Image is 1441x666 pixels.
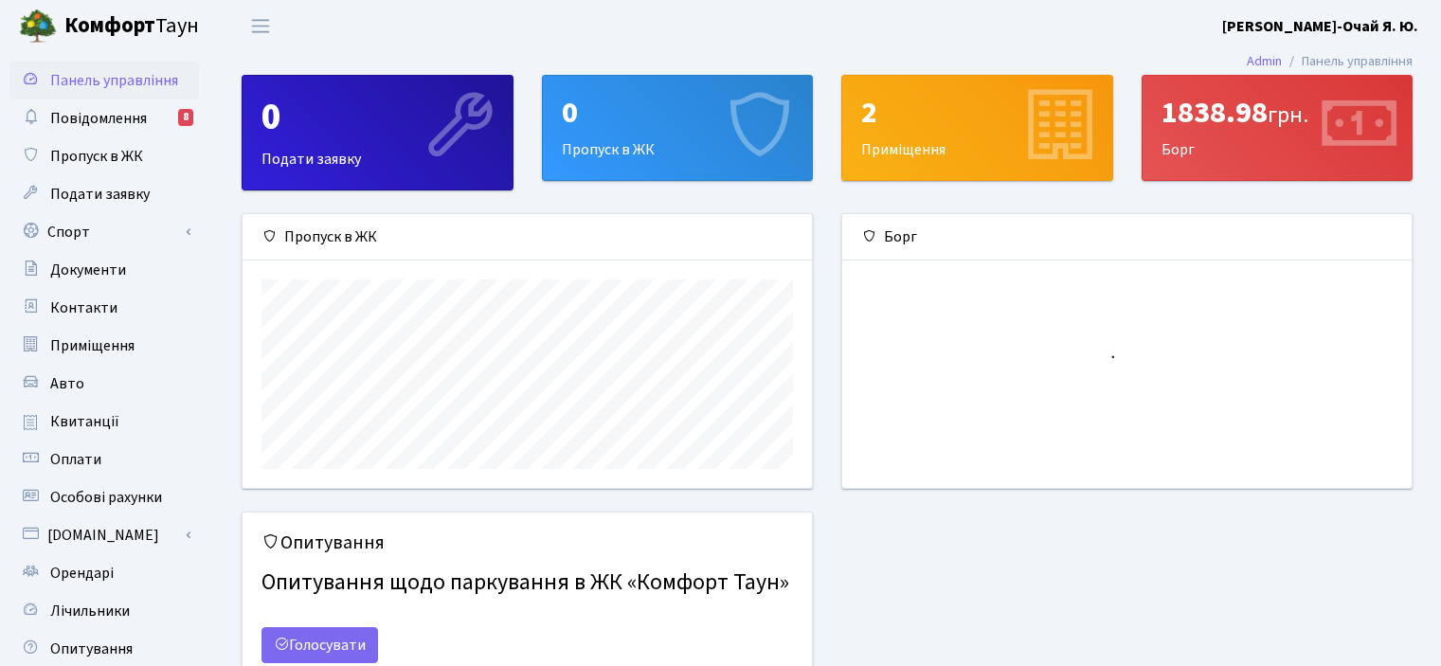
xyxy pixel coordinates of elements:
li: Панель управління [1282,51,1413,72]
nav: breadcrumb [1218,42,1441,81]
a: Подати заявку [9,175,199,213]
a: Квитанції [9,403,199,441]
span: Лічильники [50,601,130,621]
span: Приміщення [50,335,135,356]
b: [PERSON_NAME]-Очай Я. Ю. [1222,16,1418,37]
a: Спорт [9,213,199,251]
span: Пропуск в ЖК [50,146,143,167]
a: Приміщення [9,327,199,365]
a: Оплати [9,441,199,478]
div: Пропуск в ЖК [543,76,813,180]
div: Борг [842,214,1412,261]
span: Повідомлення [50,108,147,129]
span: Опитування [50,639,133,659]
a: Пропуск в ЖК [9,137,199,175]
a: Орендарі [9,554,199,592]
span: Орендарі [50,563,114,584]
span: грн. [1268,99,1308,132]
span: Авто [50,373,84,394]
a: 2Приміщення [841,75,1113,181]
div: Борг [1143,76,1413,180]
h4: Опитування щодо паркування в ЖК «Комфорт Таун» [261,562,793,604]
div: 0 [261,95,494,140]
a: 0Пропуск в ЖК [542,75,814,181]
span: Оплати [50,449,101,470]
span: Подати заявку [50,184,150,205]
a: Admin [1247,51,1282,71]
div: Пропуск в ЖК [243,214,812,261]
button: Переключити навігацію [237,10,284,42]
span: Особові рахунки [50,487,162,508]
a: Особові рахунки [9,478,199,516]
img: logo.png [19,8,57,45]
a: [DOMAIN_NAME] [9,516,199,554]
a: Контакти [9,289,199,327]
div: 1838.98 [1162,95,1394,131]
span: Панель управління [50,70,178,91]
a: Документи [9,251,199,289]
span: Квитанції [50,411,119,432]
a: Повідомлення8 [9,99,199,137]
a: [PERSON_NAME]-Очай Я. Ю. [1222,15,1418,38]
h5: Опитування [261,531,793,554]
a: Панель управління [9,62,199,99]
a: Голосувати [261,627,378,663]
div: 2 [861,95,1093,131]
div: 0 [562,95,794,131]
a: 0Подати заявку [242,75,513,190]
span: Контакти [50,297,117,318]
div: 8 [178,109,193,126]
b: Комфорт [64,10,155,41]
span: Таун [64,10,199,43]
div: Подати заявку [243,76,513,189]
a: Лічильники [9,592,199,630]
a: Авто [9,365,199,403]
span: Документи [50,260,126,280]
div: Приміщення [842,76,1112,180]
